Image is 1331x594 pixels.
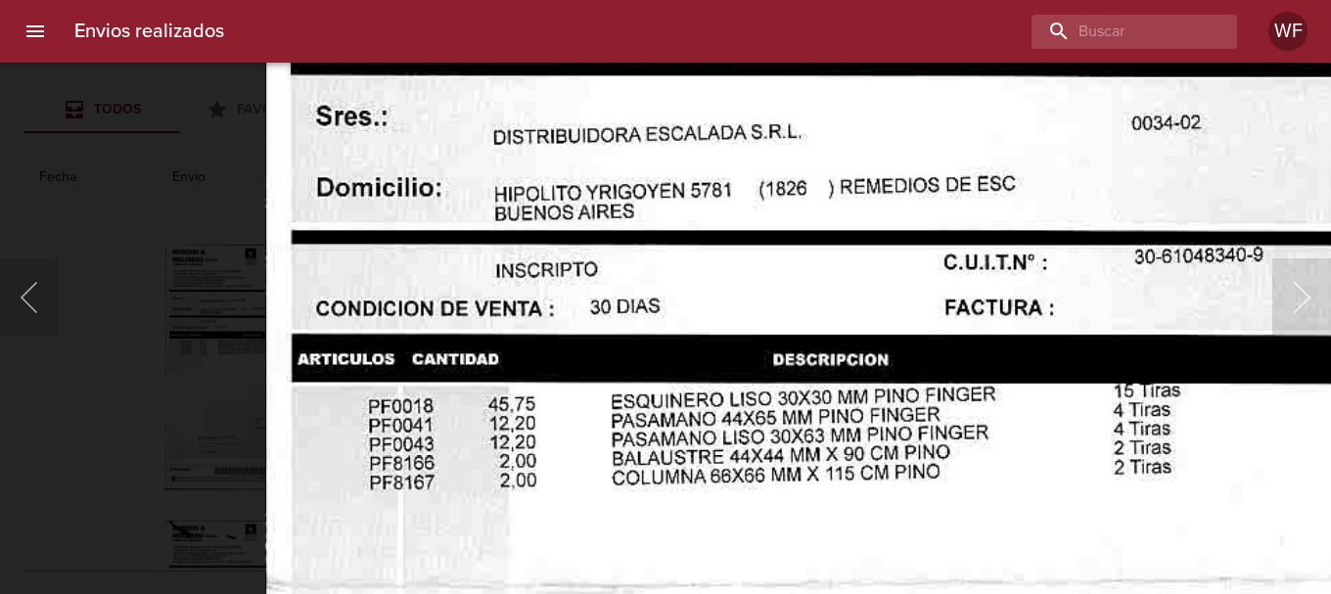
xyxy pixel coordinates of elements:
[12,8,59,55] button: menu
[1268,12,1308,51] div: WF
[1032,15,1204,49] input: buscar
[1268,12,1308,51] div: Abrir información de usuario
[1272,258,1331,337] button: Siguiente
[74,16,224,47] h6: Envios realizados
